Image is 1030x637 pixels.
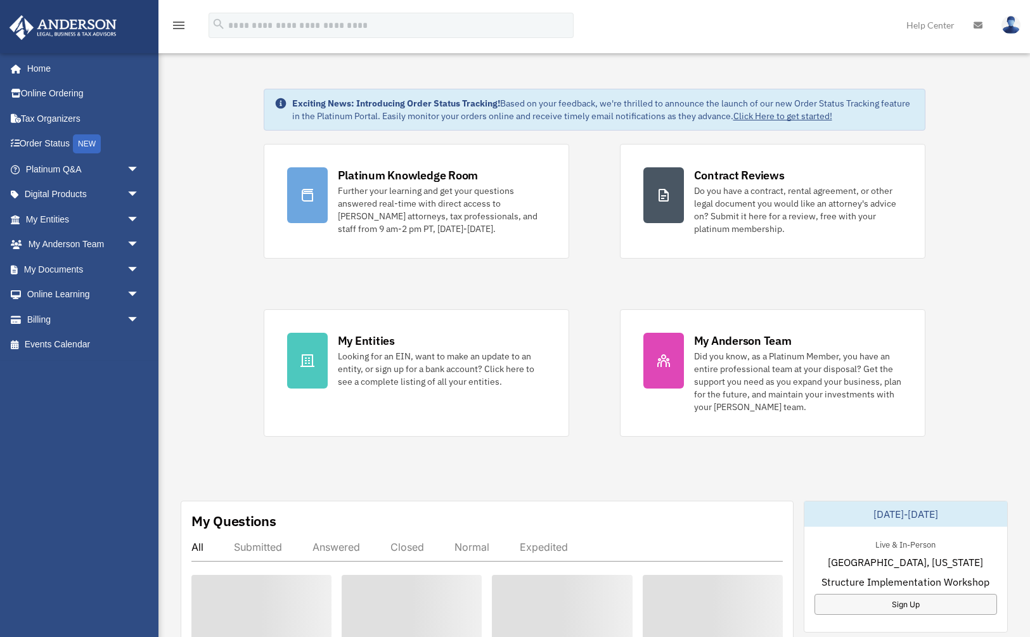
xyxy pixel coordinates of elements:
span: arrow_drop_down [127,282,152,308]
a: Digital Productsarrow_drop_down [9,182,158,207]
span: arrow_drop_down [127,157,152,183]
div: Platinum Knowledge Room [338,167,479,183]
span: [GEOGRAPHIC_DATA], [US_STATE] [828,555,983,570]
div: Submitted [234,541,282,553]
a: Home [9,56,152,81]
div: Based on your feedback, we're thrilled to announce the launch of our new Order Status Tracking fe... [292,97,915,122]
i: search [212,17,226,31]
a: menu [171,22,186,33]
div: Further your learning and get your questions answered real-time with direct access to [PERSON_NAM... [338,184,546,235]
a: My Entitiesarrow_drop_down [9,207,158,232]
div: Contract Reviews [694,167,785,183]
a: Platinum Q&Aarrow_drop_down [9,157,158,182]
i: menu [171,18,186,33]
div: Closed [390,541,424,553]
strong: Exciting News: Introducing Order Status Tracking! [292,98,500,109]
div: My Entities [338,333,395,349]
a: My Anderson Team Did you know, as a Platinum Member, you have an entire professional team at your... [620,309,925,437]
div: NEW [73,134,101,153]
a: Contract Reviews Do you have a contract, rental agreement, or other legal document you would like... [620,144,925,259]
a: My Entities Looking for an EIN, want to make an update to an entity, or sign up for a bank accoun... [264,309,569,437]
a: My Documentsarrow_drop_down [9,257,158,282]
a: Online Learningarrow_drop_down [9,282,158,307]
span: arrow_drop_down [127,207,152,233]
div: All [191,541,203,553]
a: Sign Up [814,594,997,615]
div: [DATE]-[DATE] [804,501,1007,527]
div: Did you know, as a Platinum Member, you have an entire professional team at your disposal? Get th... [694,350,902,413]
div: Expedited [520,541,568,553]
a: Billingarrow_drop_down [9,307,158,332]
div: My Anderson Team [694,333,792,349]
span: arrow_drop_down [127,307,152,333]
div: Do you have a contract, rental agreement, or other legal document you would like an attorney's ad... [694,184,902,235]
img: Anderson Advisors Platinum Portal [6,15,120,40]
span: arrow_drop_down [127,232,152,258]
div: Live & In-Person [865,537,946,550]
span: arrow_drop_down [127,182,152,208]
span: arrow_drop_down [127,257,152,283]
div: Normal [454,541,489,553]
a: Online Ordering [9,81,158,106]
a: Order StatusNEW [9,131,158,157]
img: User Pic [1001,16,1020,34]
span: Structure Implementation Workshop [821,574,989,589]
a: Click Here to get started! [733,110,832,122]
a: Tax Organizers [9,106,158,131]
a: My Anderson Teamarrow_drop_down [9,232,158,257]
a: Platinum Knowledge Room Further your learning and get your questions answered real-time with dire... [264,144,569,259]
a: Events Calendar [9,332,158,357]
div: My Questions [191,512,276,531]
div: Looking for an EIN, want to make an update to an entity, or sign up for a bank account? Click her... [338,350,546,388]
div: Answered [312,541,360,553]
